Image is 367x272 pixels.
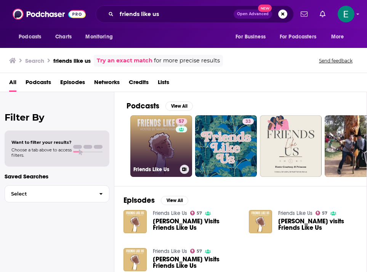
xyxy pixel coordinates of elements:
[278,218,365,231] span: [PERSON_NAME] visits Friends Like Us
[338,6,354,22] span: Logged in as ellien
[19,32,41,42] span: Podcasts
[13,7,86,21] img: Podchaser - Follow, Share and Rate Podcasts
[153,256,240,269] a: Paula Bel Visits Friends Like Us
[26,76,51,92] a: Podcasts
[230,30,275,44] button: open menu
[234,10,272,19] button: Open AdvancedNew
[5,191,93,196] span: Select
[130,115,192,177] a: 57Friends Like Us
[258,5,272,12] span: New
[338,6,354,22] img: User Profile
[298,8,311,21] a: Show notifications dropdown
[153,248,187,255] a: Friends Like Us
[5,185,109,202] button: Select
[317,8,329,21] a: Show notifications dropdown
[278,210,313,216] a: Friends Like Us
[154,56,220,65] span: for more precise results
[117,8,234,20] input: Search podcasts, credits, & more...
[153,218,240,231] span: [PERSON_NAME] Visits Friends Like Us
[80,30,122,44] button: open menu
[153,256,240,269] span: [PERSON_NAME] Visits Friends Like Us
[123,248,147,271] img: Paula Bel Visits Friends Like Us
[326,30,354,44] button: open menu
[53,57,91,64] h3: friends like us
[94,76,120,92] a: Networks
[158,76,169,92] a: Lists
[197,250,202,253] span: 57
[153,218,240,231] a: Judy Gold Visits Friends Like Us
[5,173,109,180] p: Saved Searches
[5,112,109,123] h2: Filter By
[278,218,365,231] a: Chaunte Wayans visits Friends Like Us
[165,102,193,111] button: View All
[60,76,85,92] a: Episodes
[249,210,272,233] img: Chaunte Wayans visits Friends Like Us
[237,12,269,16] span: Open Advanced
[275,30,327,44] button: open menu
[25,57,44,64] h3: Search
[85,32,112,42] span: Monitoring
[11,147,72,158] span: Choose a tab above to access filters.
[242,118,254,124] a: 33
[197,212,202,215] span: 57
[127,101,193,111] a: PodcastsView All
[322,212,327,215] span: 57
[123,196,155,205] h2: Episodes
[55,32,72,42] span: Charts
[316,211,328,215] a: 57
[96,5,294,23] div: Search podcasts, credits, & more...
[236,32,266,42] span: For Business
[50,30,76,44] a: Charts
[123,196,188,205] a: EpisodesView All
[280,32,316,42] span: For Podcasters
[133,166,177,173] h3: Friends Like Us
[13,30,51,44] button: open menu
[176,118,187,124] a: 57
[338,6,354,22] button: Show profile menu
[195,115,257,177] a: 33
[245,118,251,126] span: 33
[127,101,159,111] h2: Podcasts
[123,210,147,233] img: Judy Gold Visits Friends Like Us
[179,118,184,126] span: 57
[190,249,202,253] a: 57
[153,210,187,216] a: Friends Like Us
[129,76,149,92] a: Credits
[9,76,16,92] a: All
[97,56,152,65] a: Try an exact match
[161,196,188,205] button: View All
[331,32,344,42] span: More
[11,140,72,145] span: Want to filter your results?
[190,211,202,215] a: 57
[317,57,355,64] button: Send feedback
